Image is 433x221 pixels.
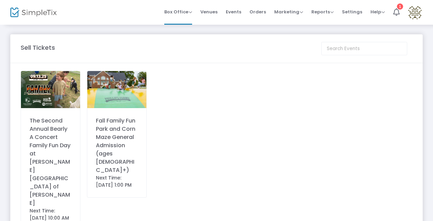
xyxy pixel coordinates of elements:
[21,43,55,52] m-panel-title: Sell Tickets
[311,9,334,15] span: Reports
[87,71,146,108] img: 5N0A16111.jpg
[249,3,266,21] span: Orders
[164,9,192,15] span: Box Office
[21,71,80,108] img: BearlyaConcert2025.png
[274,9,303,15] span: Marketing
[96,117,138,174] div: Fall Family Fun Park and Corn Maze General Admission (ages [DEMOGRAPHIC_DATA]+)
[200,3,218,21] span: Venues
[30,117,71,207] div: The Second Annual Bearly A Concert Family Fun Day at [PERSON_NAME][GEOGRAPHIC_DATA] of [PERSON_NAME]
[226,3,241,21] span: Events
[370,9,385,15] span: Help
[397,3,403,9] div: 1
[342,3,362,21] span: Settings
[96,174,138,189] div: Next Time: [DATE] 1:00 PM
[321,42,407,55] input: Search Events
